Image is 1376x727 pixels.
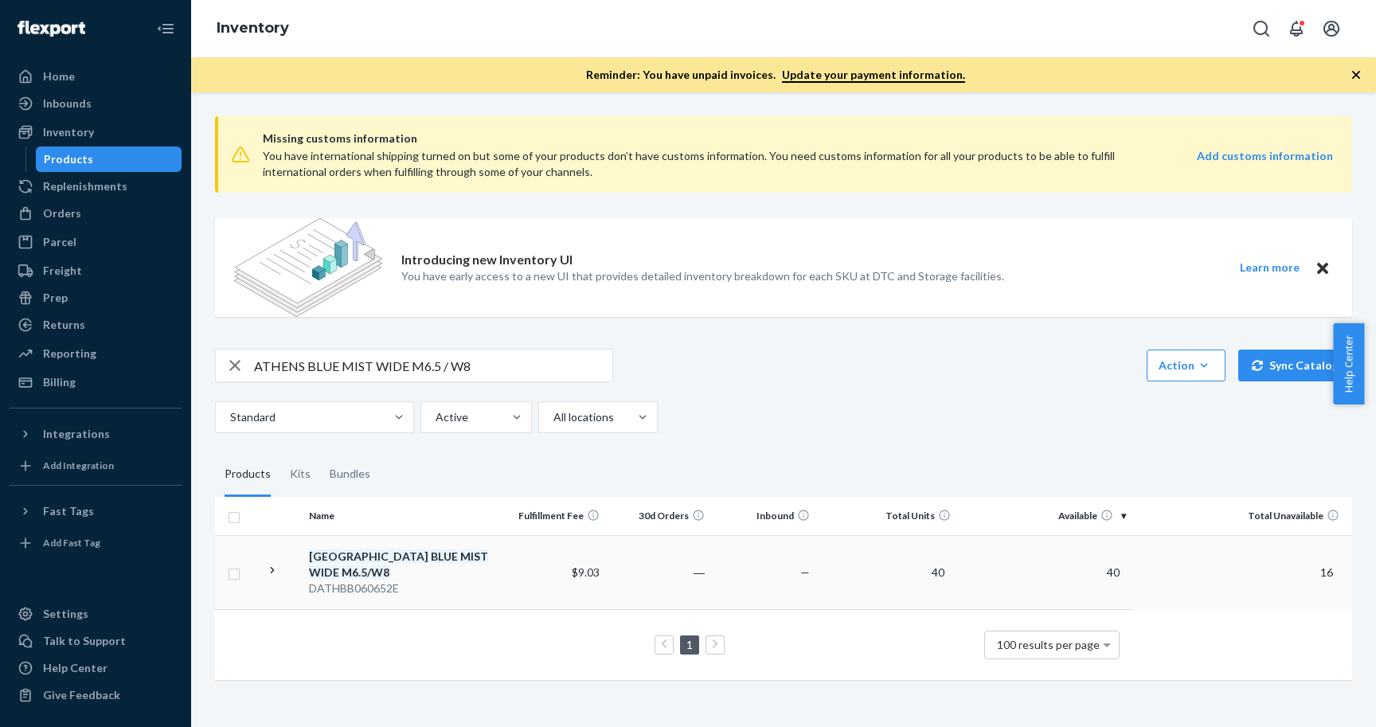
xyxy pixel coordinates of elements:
a: Inbounds [10,91,182,116]
em: 5 [361,565,367,579]
button: Open notifications [1280,13,1312,45]
a: Add customs information [1197,148,1333,180]
button: Open Search Box [1245,13,1277,45]
a: Help Center [10,655,182,681]
a: Talk to Support [10,628,182,654]
th: Available [957,497,1133,535]
button: Close Navigation [150,13,182,45]
span: — [800,565,810,579]
input: Standard [229,409,230,425]
th: Total Unavailable [1132,497,1352,535]
div: Add Integration [43,459,114,472]
button: Learn more [1229,258,1309,278]
p: You have early access to a new UI that provides detailed inventory breakdown for each SKU at DTC ... [401,268,1004,284]
a: Update your payment information. [782,68,965,83]
a: Add Integration [10,453,182,479]
div: Action [1159,358,1214,373]
div: . / [309,549,494,580]
a: Prep [10,285,182,311]
div: Prep [43,290,68,306]
span: 100 results per page [997,638,1100,651]
img: new-reports-banner-icon.82668bd98b6a51aee86340f2a7b77ae3.png [234,218,382,317]
img: Flexport logo [18,21,85,37]
em: MIST [460,549,488,563]
div: Returns [43,317,85,333]
a: Parcel [10,229,182,255]
button: Fast Tags [10,498,182,524]
td: ― [606,535,711,609]
div: Fast Tags [43,503,94,519]
input: All locations [552,409,553,425]
a: Billing [10,369,182,395]
div: Talk to Support [43,633,126,649]
input: Active [434,409,436,425]
a: Page 1 is your current page [683,638,696,651]
div: Inventory [43,124,94,140]
div: Kits [290,452,311,497]
p: Reminder: You have unpaid invoices. [586,67,965,83]
div: Parcel [43,234,76,250]
div: Freight [43,263,82,279]
div: Home [43,68,75,84]
span: 40 [925,565,951,579]
div: Add Fast Tag [43,536,100,549]
div: You have international shipping turned on but some of your products don’t have customs informatio... [263,148,1119,180]
a: Freight [10,258,182,283]
a: Settings [10,601,182,627]
em: W8 [371,565,389,579]
p: Introducing new Inventory UI [401,251,573,269]
th: Total Units [816,497,956,535]
span: $9.03 [572,565,600,579]
em: BLUE [431,549,458,563]
em: [GEOGRAPHIC_DATA] [309,549,428,563]
th: Inbound [711,497,816,535]
button: Action [1147,350,1225,381]
a: Inventory [10,119,182,145]
span: Missing customs information [263,129,1333,148]
button: Help Center [1333,323,1364,405]
th: Fulfillment Fee [500,497,605,535]
a: Products [36,147,182,172]
input: Search inventory by name or sku [254,350,612,381]
div: Replenishments [43,178,127,194]
div: Integrations [43,426,110,442]
em: WIDE [309,565,339,579]
div: Products [44,151,93,167]
a: Orders [10,201,182,226]
div: Inbounds [43,96,92,111]
strong: Add customs information [1197,149,1333,162]
em: M6 [342,565,358,579]
div: Products [225,452,271,497]
div: Bundles [330,452,370,497]
button: Open account menu [1315,13,1347,45]
button: Give Feedback [10,682,182,708]
div: DATHBB060652E [309,580,494,596]
div: Reporting [43,346,96,362]
th: 30d Orders [606,497,711,535]
a: Add Fast Tag [10,530,182,556]
button: Close [1312,258,1333,278]
ol: breadcrumbs [204,6,302,52]
a: Inventory [217,19,289,37]
span: 16 [1314,565,1339,579]
a: Replenishments [10,174,182,199]
button: Integrations [10,421,182,447]
button: Sync Catalog [1238,350,1352,381]
th: Name [303,497,500,535]
a: Reporting [10,341,182,366]
div: Give Feedback [43,687,120,703]
a: Returns [10,312,182,338]
div: Help Center [43,660,107,676]
div: Settings [43,606,88,622]
span: 40 [1100,565,1126,579]
div: Billing [43,374,76,390]
div: Orders [43,205,81,221]
a: Home [10,64,182,89]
